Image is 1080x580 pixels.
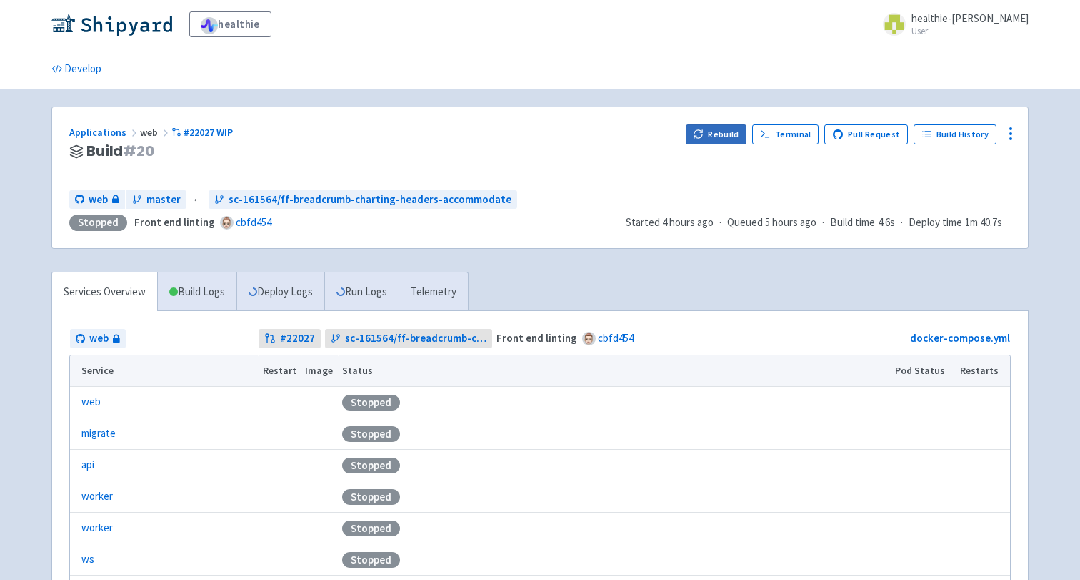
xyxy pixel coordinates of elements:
[70,329,126,348] a: web
[86,143,154,159] span: Build
[891,355,956,387] th: Pod Status
[52,272,157,312] a: Services Overview
[146,192,181,208] span: master
[70,355,258,387] th: Service
[280,330,315,347] strong: # 22027
[123,141,154,161] span: # 20
[81,426,116,442] a: migrate
[89,192,108,208] span: web
[909,215,962,231] span: Deploy time
[727,215,816,229] span: Queued
[911,26,1029,36] small: User
[342,458,400,473] div: Stopped
[752,124,819,144] a: Terminal
[626,215,714,229] span: Started
[259,329,321,348] a: #22027
[236,215,271,229] a: cbfd454
[496,331,577,345] strong: Front end linting
[81,551,94,568] a: ws
[301,355,338,387] th: Image
[51,49,101,89] a: Develop
[910,331,1010,345] a: docker-compose.yml
[81,394,101,411] a: web
[662,215,714,229] time: 4 hours ago
[765,215,816,229] time: 5 hours ago
[325,329,493,348] a: sc-161564/ff-breadcrumb-charting-headers-accommodate
[258,355,301,387] th: Restart
[324,272,399,312] a: Run Logs
[878,215,895,231] span: 4.6s
[229,192,511,208] span: sc-161564/ff-breadcrumb-charting-headers-accommodate
[824,124,908,144] a: Pull Request
[81,520,113,536] a: worker
[345,330,487,347] span: sc-161564/ff-breadcrumb-charting-headers-accommodate
[686,124,747,144] button: Rebuild
[81,488,113,505] a: worker
[598,331,634,345] a: cbfd454
[338,355,891,387] th: Status
[69,190,125,210] a: web
[69,215,127,231] div: Stopped
[914,124,996,144] a: Build History
[342,426,400,442] div: Stopped
[236,272,324,312] a: Deploy Logs
[158,272,236,312] a: Build Logs
[89,330,109,347] span: web
[209,190,517,210] a: sc-161564/ff-breadcrumb-charting-headers-accommodate
[626,215,1011,231] div: · · ·
[342,489,400,505] div: Stopped
[81,457,94,473] a: api
[342,552,400,568] div: Stopped
[140,126,171,139] span: web
[965,215,1002,231] span: 1m 40.7s
[171,126,235,139] a: #22027 WIP
[399,272,468,312] a: Telemetry
[69,126,140,139] a: Applications
[342,521,400,536] div: Stopped
[134,215,215,229] strong: Front end linting
[874,13,1029,36] a: healthie-[PERSON_NAME] User
[189,11,271,37] a: healthie
[956,355,1010,387] th: Restarts
[911,11,1029,25] span: healthie-[PERSON_NAME]
[126,190,186,210] a: master
[830,215,875,231] span: Build time
[192,192,203,208] span: ←
[342,395,400,411] div: Stopped
[51,13,172,36] img: Shipyard logo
